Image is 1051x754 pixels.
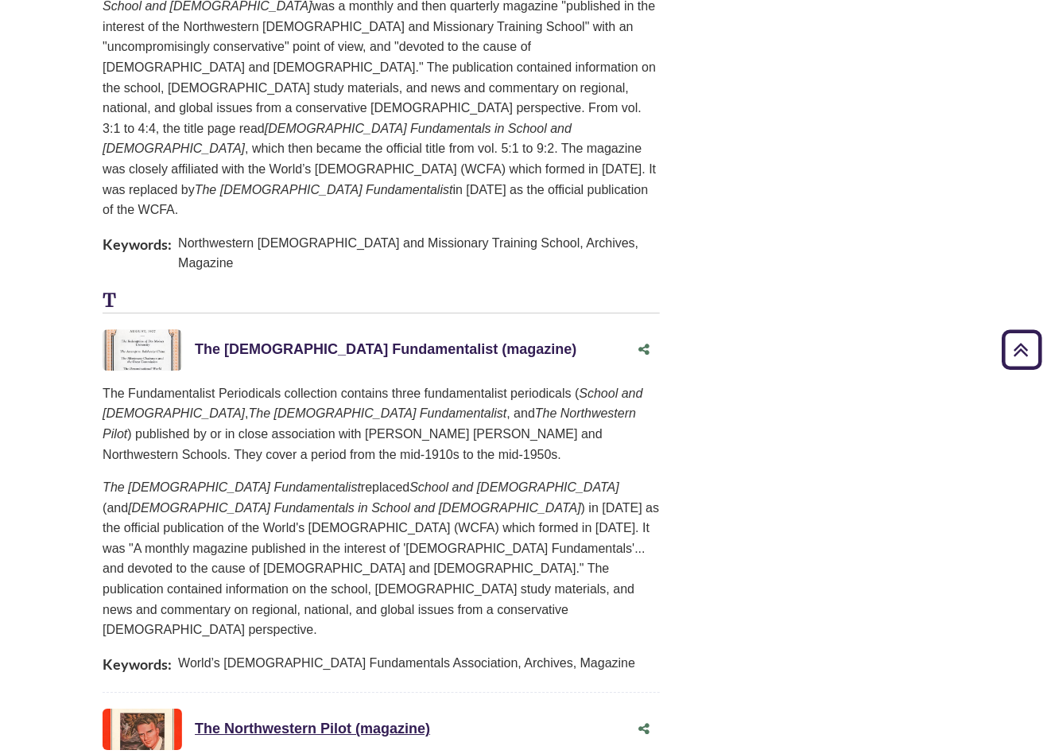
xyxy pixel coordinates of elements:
i: The Northwestern Pilot [103,406,636,441]
span: Keywords: [103,653,172,676]
button: Share this Asset [628,335,660,365]
i: The [DEMOGRAPHIC_DATA] Fundamentalist [103,480,361,494]
a: The Northwestern Pilot (magazine) [195,721,430,737]
p: replaced (and ) in [DATE] as the official publication of the World's [DEMOGRAPHIC_DATA] (WCFA) wh... [103,477,660,640]
span: Northwestern [DEMOGRAPHIC_DATA] and Missionary Training School, Archives, Magazine [178,233,660,274]
h3: T [103,290,660,313]
a: The [DEMOGRAPHIC_DATA] Fundamentalist (magazine) [195,341,576,357]
i: The [DEMOGRAPHIC_DATA] Fundamentalist [249,406,507,420]
i: School and [DEMOGRAPHIC_DATA] [409,480,619,494]
span: Keywords: [103,233,172,274]
span: World’s [DEMOGRAPHIC_DATA] Fundamentals Association, Archives, Magazine [178,653,635,676]
p: The Fundamentalist Periodicals collection contains three fundamentalist periodicals ( , , and ) p... [103,383,660,464]
a: Back to Top [996,339,1047,360]
i: School and [DEMOGRAPHIC_DATA] [103,387,642,421]
i: [DEMOGRAPHIC_DATA] Fundamentals in School and [DEMOGRAPHIC_DATA] [128,501,581,515]
button: Share this Asset [628,714,660,744]
i: The [DEMOGRAPHIC_DATA] Fundamentalist [195,183,453,196]
i: [DEMOGRAPHIC_DATA] Fundamentals in School and [DEMOGRAPHIC_DATA] [103,122,572,156]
